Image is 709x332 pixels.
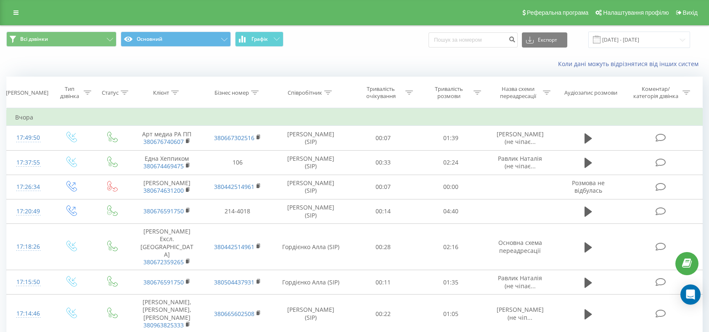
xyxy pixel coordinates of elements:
td: 106 [202,150,273,175]
a: 380665602508 [214,310,254,318]
td: 01:35 [417,270,485,295]
td: Една Хеппиком [132,150,202,175]
div: 17:49:50 [15,130,42,146]
td: 00:28 [349,224,417,270]
a: 380674469475 [143,162,184,170]
td: [PERSON_NAME] (SIP) [273,175,349,199]
div: Тривалість розмови [426,85,471,100]
td: 02:24 [417,150,485,175]
div: 17:20:49 [15,203,42,220]
span: Налаштування профілю [603,9,669,16]
span: Равлик Наталія (не чіпає... [498,274,542,290]
button: Основний [121,32,231,47]
div: Тип дзвінка [58,85,82,100]
td: Гордієнко Алла (SIP) [273,224,349,270]
div: 17:26:34 [15,179,42,195]
button: Всі дзвінки [6,32,116,47]
a: 380676591750 [143,278,184,286]
td: 214-4018 [202,199,273,223]
td: 00:33 [349,150,417,175]
a: 380672359265 [143,258,184,266]
td: Вчора [7,109,703,126]
div: Коментар/категорія дзвінка [631,85,680,100]
div: Open Intercom Messenger [680,284,701,305]
div: Бізнес номер [214,89,249,96]
td: [PERSON_NAME] (SIP) [273,199,349,223]
td: 00:14 [349,199,417,223]
div: Співробітник [288,89,322,96]
a: 380676740607 [143,138,184,146]
a: 380676591750 [143,207,184,215]
td: 00:07 [349,175,417,199]
div: 17:37:55 [15,154,42,171]
a: 380963825333 [143,321,184,329]
a: 380674631200 [143,186,184,194]
a: 380442514961 [214,183,254,191]
div: [PERSON_NAME] [6,89,48,96]
td: Арт медиа РА ПП [132,126,202,150]
td: [PERSON_NAME] Ексл. [GEOGRAPHIC_DATA] [132,224,202,270]
div: Клієнт [153,89,169,96]
td: 04:40 [417,199,485,223]
td: Основна схема переадресації [485,224,556,270]
div: Аудіозапис розмови [564,89,617,96]
td: [PERSON_NAME] (SIP) [273,126,349,150]
td: 01:39 [417,126,485,150]
div: Статус [102,89,119,96]
span: Графік [251,36,268,42]
span: Равлик Наталія (не чіпає... [498,154,542,170]
div: Тривалість очікування [358,85,403,100]
td: 00:07 [349,126,417,150]
div: 17:14:46 [15,305,42,322]
td: 00:00 [417,175,485,199]
div: 17:18:26 [15,239,42,255]
button: Експорт [522,32,567,48]
span: Всі дзвінки [20,36,48,42]
input: Пошук за номером [429,32,518,48]
a: 380667302516 [214,134,254,142]
td: [PERSON_NAME] (SIP) [273,150,349,175]
span: [PERSON_NAME] (не чіпає... [497,130,544,146]
a: 380442514961 [214,243,254,251]
td: [PERSON_NAME] [132,175,202,199]
span: Вихід [683,9,698,16]
div: 17:15:50 [15,274,42,290]
td: 00:11 [349,270,417,295]
td: Гордієнко Алла (SIP) [273,270,349,295]
a: Коли дані можуть відрізнятися вiд інших систем [558,60,703,68]
button: Графік [235,32,283,47]
a: 380504437931 [214,278,254,286]
td: 02:16 [417,224,485,270]
span: [PERSON_NAME] (не чіп... [497,305,544,321]
span: Розмова не відбулась [572,179,605,194]
span: Реферальна програма [527,9,589,16]
div: Назва схеми переадресації [496,85,541,100]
